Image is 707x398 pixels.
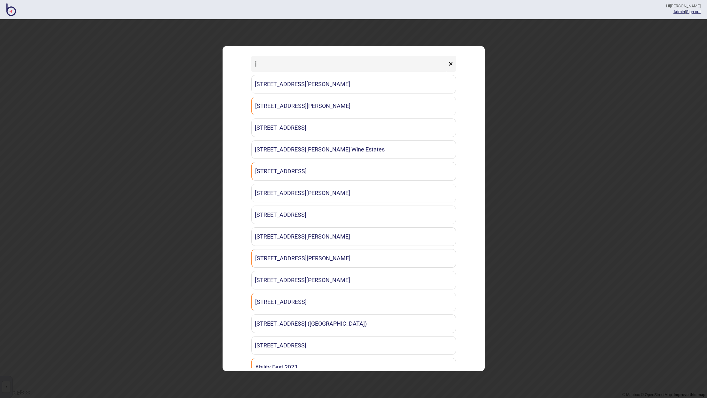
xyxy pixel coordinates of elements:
a: [STREET_ADDRESS][PERSON_NAME] Wine Estates [251,140,456,159]
a: [STREET_ADDRESS][PERSON_NAME] [251,249,456,268]
a: [STREET_ADDRESS] [251,206,456,224]
button: × [445,56,456,72]
a: [STREET_ADDRESS] [251,162,456,181]
a: [STREET_ADDRESS] [251,293,456,311]
a: [STREET_ADDRESS] [251,336,456,355]
a: Ability Fest 2023 [251,358,456,377]
div: Hi [PERSON_NAME] [666,3,701,9]
a: [STREET_ADDRESS][PERSON_NAME] [251,75,456,93]
a: [STREET_ADDRESS][PERSON_NAME] [251,271,456,289]
img: BindiMaps CMS [6,3,16,16]
span: | [673,9,686,14]
button: Sign out [686,9,701,14]
a: Admin [673,9,685,14]
input: Search locations by tag + name [251,56,447,72]
a: [STREET_ADDRESS][PERSON_NAME] [251,97,456,115]
a: [STREET_ADDRESS] ([GEOGRAPHIC_DATA]) [251,314,456,333]
a: [STREET_ADDRESS][PERSON_NAME] [251,184,456,202]
a: [STREET_ADDRESS] [251,118,456,137]
a: [STREET_ADDRESS][PERSON_NAME] [251,227,456,246]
